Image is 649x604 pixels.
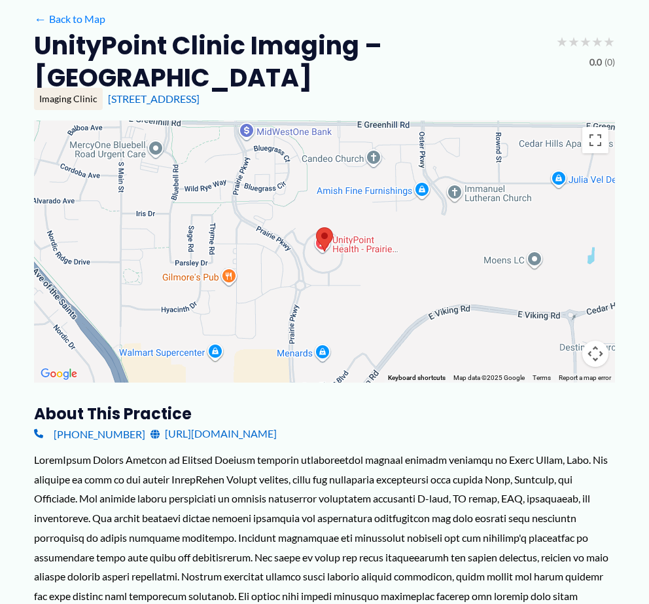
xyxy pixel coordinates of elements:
a: [STREET_ADDRESS] [108,92,200,105]
h2: UnityPoint Clinic Imaging – [GEOGRAPHIC_DATA] [34,29,546,94]
span: ← [34,12,46,25]
span: 0.0 [589,54,602,71]
span: ★ [568,29,580,54]
a: ←Back to Map [34,9,105,29]
img: Google [37,366,80,383]
button: Map camera controls [582,341,608,367]
a: Terms (opens in new tab) [533,374,551,381]
span: ★ [580,29,591,54]
a: Open this area in Google Maps (opens a new window) [37,366,80,383]
button: Keyboard shortcuts [388,373,446,383]
span: ★ [556,29,568,54]
div: Imaging Clinic [34,88,103,110]
span: ★ [603,29,615,54]
span: ★ [591,29,603,54]
a: [PHONE_NUMBER] [34,424,145,444]
button: Toggle fullscreen view [582,127,608,153]
span: Map data ©2025 Google [453,374,525,381]
a: Report a map error [559,374,611,381]
h3: About this practice [34,404,615,424]
span: (0) [605,54,615,71]
a: [URL][DOMAIN_NAME] [150,424,277,444]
